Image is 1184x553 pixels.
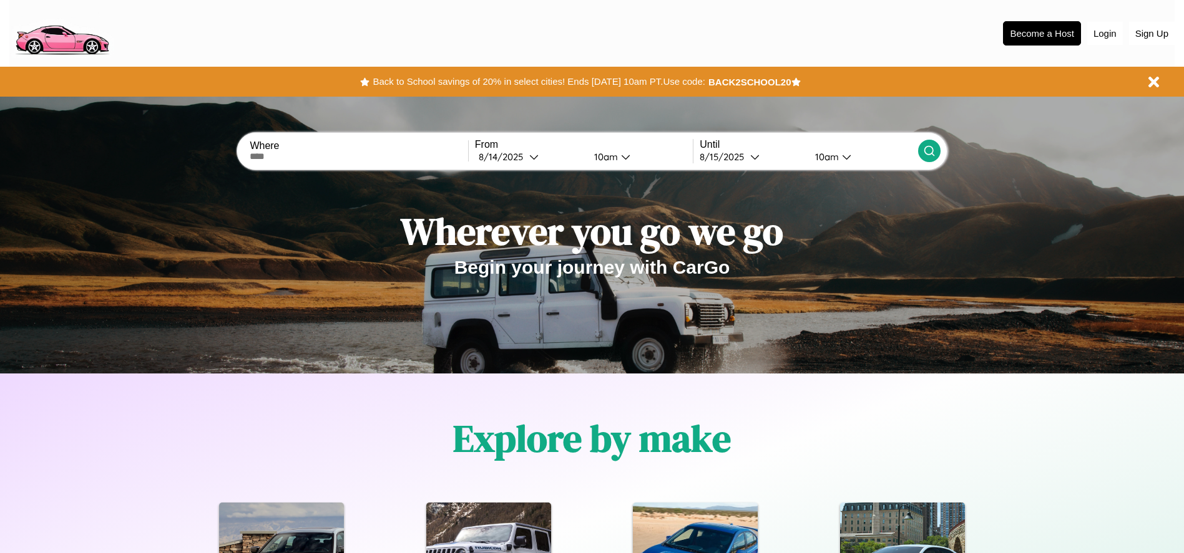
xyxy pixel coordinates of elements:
label: Until [700,139,917,150]
div: 10am [588,151,621,163]
button: 8/14/2025 [475,150,584,163]
b: BACK2SCHOOL20 [708,77,791,87]
div: 10am [809,151,842,163]
button: Back to School savings of 20% in select cities! Ends [DATE] 10am PT.Use code: [369,73,708,90]
button: Login [1087,22,1123,45]
img: logo [9,6,114,58]
button: Sign Up [1129,22,1175,45]
div: 8 / 14 / 2025 [479,151,529,163]
button: 10am [584,150,693,163]
label: Where [250,140,467,151]
button: Become a Host [1003,21,1081,46]
label: From [475,139,693,150]
button: 10am [805,150,918,163]
h1: Explore by make [453,413,731,464]
div: 8 / 15 / 2025 [700,151,750,163]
